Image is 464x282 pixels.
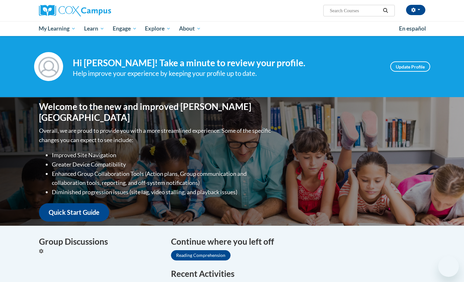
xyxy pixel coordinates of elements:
[29,21,435,36] div: Main menu
[34,52,63,81] img: Profile Image
[39,25,76,32] span: My Learning
[35,21,80,36] a: My Learning
[381,7,390,14] button: Search
[171,268,425,279] h1: Recent Activities
[52,187,272,197] li: Diminished progression issues (site lag, video stalling, and playback issues)
[395,22,430,35] a: En español
[39,235,161,248] h4: Group Discussions
[52,169,272,188] li: Enhanced Group Collaboration Tools (Action plans, Group communication and collaboration tools, re...
[179,25,201,32] span: About
[171,250,231,260] a: Reading Comprehension
[80,21,109,36] a: Learn
[52,160,272,169] li: Greater Device Compatibility
[141,21,175,36] a: Explore
[390,61,430,72] a: Update Profile
[175,21,205,36] a: About
[52,150,272,160] li: Improved Site Navigation
[39,101,272,123] h1: Welcome to the new and improved [PERSON_NAME][GEOGRAPHIC_DATA]
[113,25,137,32] span: Engage
[438,256,459,277] iframe: Button to launch messaging window
[39,203,109,222] a: Quick Start Guide
[109,21,141,36] a: Engage
[73,68,381,79] div: Help improve your experience by keeping your profile up to date.
[145,25,171,32] span: Explore
[406,5,425,15] button: Account Settings
[73,58,381,68] h4: Hi [PERSON_NAME]! Take a minute to review your profile.
[39,5,161,16] a: Cox Campus
[39,126,272,145] p: Overall, we are proud to provide you with a more streamlined experience. Some of the specific cha...
[329,7,381,14] input: Search Courses
[171,235,425,248] h4: Continue where you left off
[39,5,111,16] img: Cox Campus
[399,25,426,32] span: En español
[84,25,104,32] span: Learn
